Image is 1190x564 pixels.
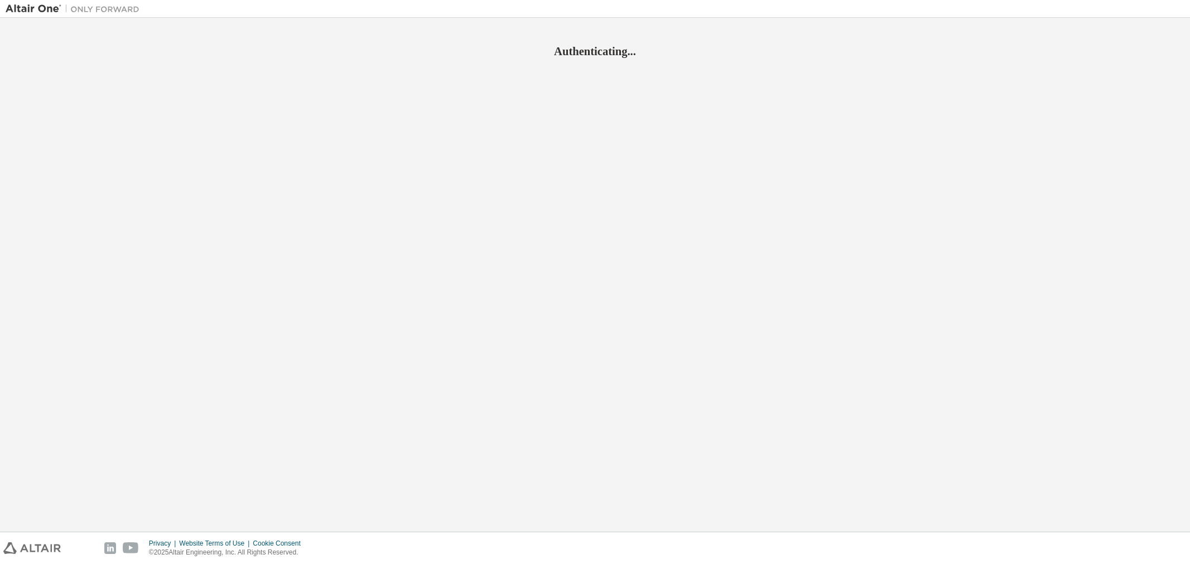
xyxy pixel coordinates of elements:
img: linkedin.svg [104,542,116,554]
img: altair_logo.svg [3,542,61,554]
div: Privacy [149,539,179,548]
img: youtube.svg [123,542,139,554]
p: © 2025 Altair Engineering, Inc. All Rights Reserved. [149,548,307,557]
h2: Authenticating... [6,44,1184,59]
div: Website Terms of Use [179,539,253,548]
img: Altair One [6,3,145,14]
div: Cookie Consent [253,539,307,548]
